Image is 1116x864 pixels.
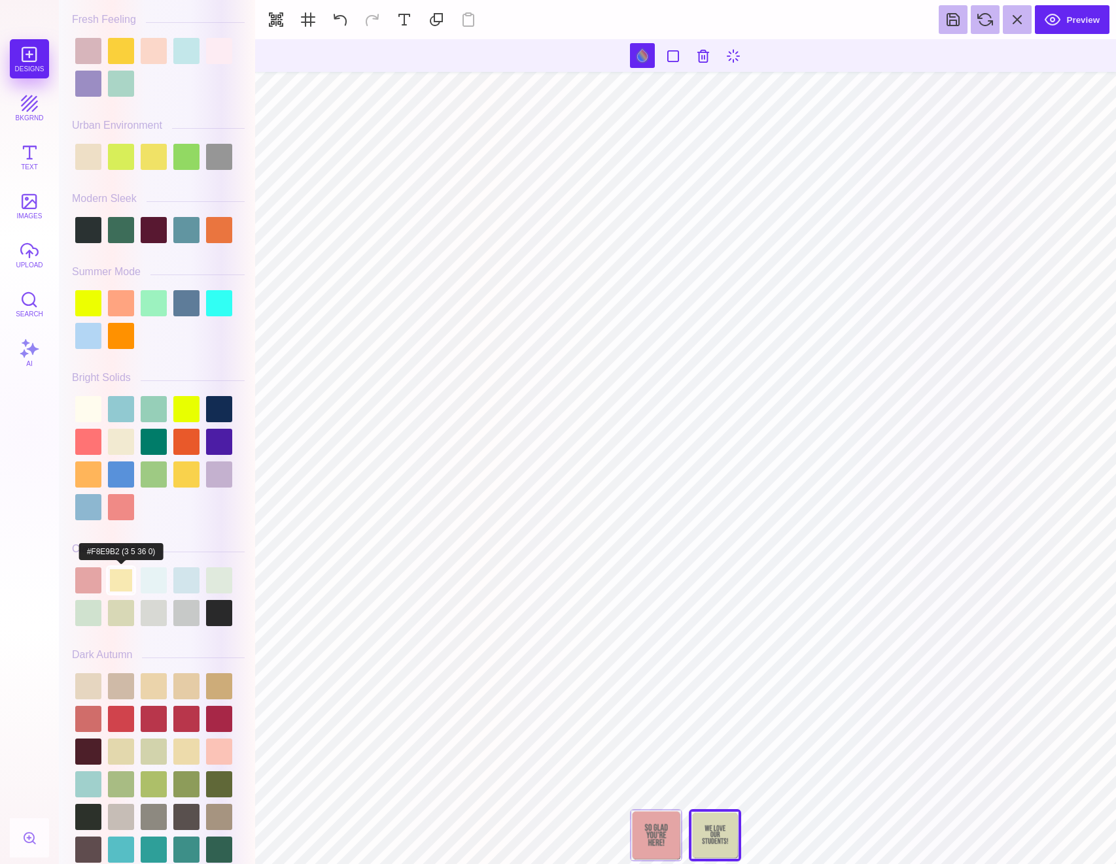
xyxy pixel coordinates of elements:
[72,193,137,205] div: Modern Sleek
[10,333,49,373] button: AI
[72,649,132,661] div: Dark Autumn
[72,14,136,25] div: Fresh Feeling
[10,137,49,176] button: Text
[10,88,49,127] button: bkgrnd
[1035,5,1109,34] button: Preview
[72,543,143,555] div: Classic Pastels
[72,266,141,278] div: Summer Mode
[72,120,162,131] div: Urban Environment
[10,284,49,324] button: Search
[10,235,49,274] button: upload
[72,372,131,384] div: Bright Solids
[10,186,49,225] button: images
